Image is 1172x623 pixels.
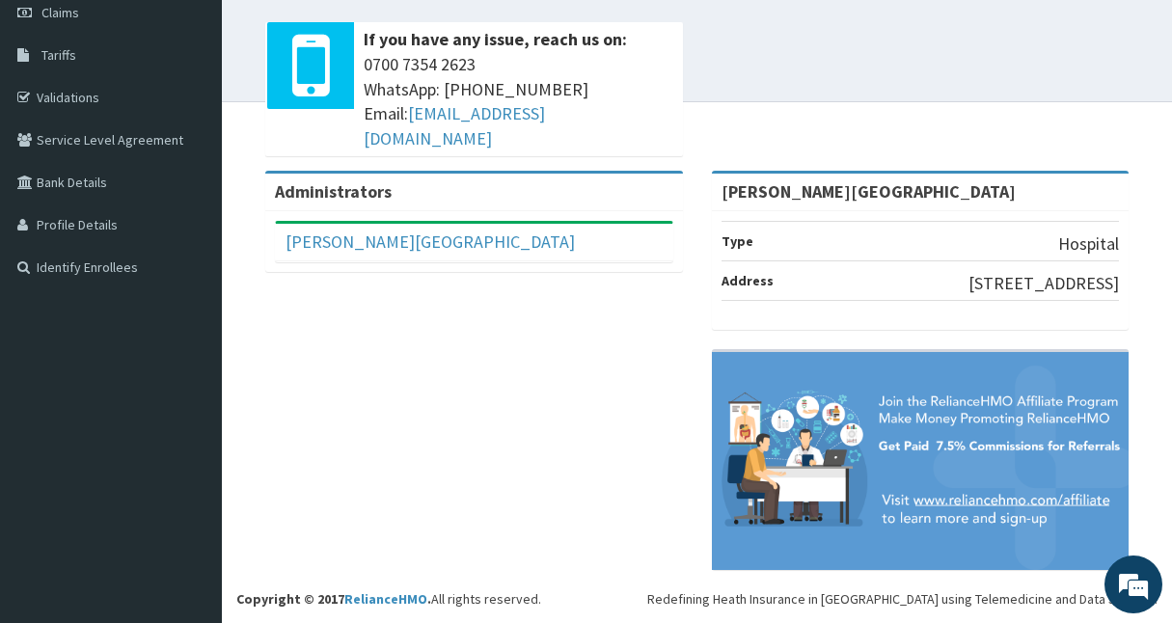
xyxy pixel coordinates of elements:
a: RelianceHMO [344,590,427,608]
a: [PERSON_NAME][GEOGRAPHIC_DATA] [286,230,575,253]
b: Administrators [275,180,392,203]
footer: All rights reserved. [222,101,1172,623]
b: Type [722,232,753,250]
strong: [PERSON_NAME][GEOGRAPHIC_DATA] [722,180,1016,203]
img: provider-team-banner.png [712,352,1130,570]
p: [STREET_ADDRESS] [968,271,1119,296]
span: Claims [41,4,79,21]
div: Redefining Heath Insurance in [GEOGRAPHIC_DATA] using Telemedicine and Data Science! [647,589,1158,609]
b: If you have any issue, reach us on: [364,28,627,50]
p: Hospital [1058,231,1119,257]
b: Address [722,272,774,289]
span: Tariffs [41,46,76,64]
span: 0700 7354 2623 WhatsApp: [PHONE_NUMBER] Email: [364,52,673,151]
a: [EMAIL_ADDRESS][DOMAIN_NAME] [364,102,545,149]
strong: Copyright © 2017 . [236,590,431,608]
